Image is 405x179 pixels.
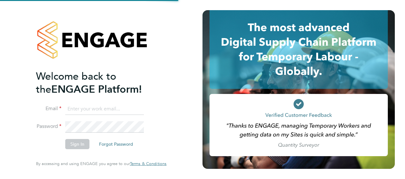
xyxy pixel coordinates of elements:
span: By accessing and using ENGAGE you agree to our [36,161,167,166]
span: Terms & Conditions [130,161,167,166]
label: Email [36,105,61,112]
span: Welcome back to the [36,70,116,96]
button: Sign In [65,139,89,149]
a: Terms & Conditions [130,161,167,166]
button: Forgot Password [94,139,138,149]
h2: ENGAGE Platform! [36,70,160,96]
label: Password [36,123,61,130]
input: Enter your work email... [65,103,144,115]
